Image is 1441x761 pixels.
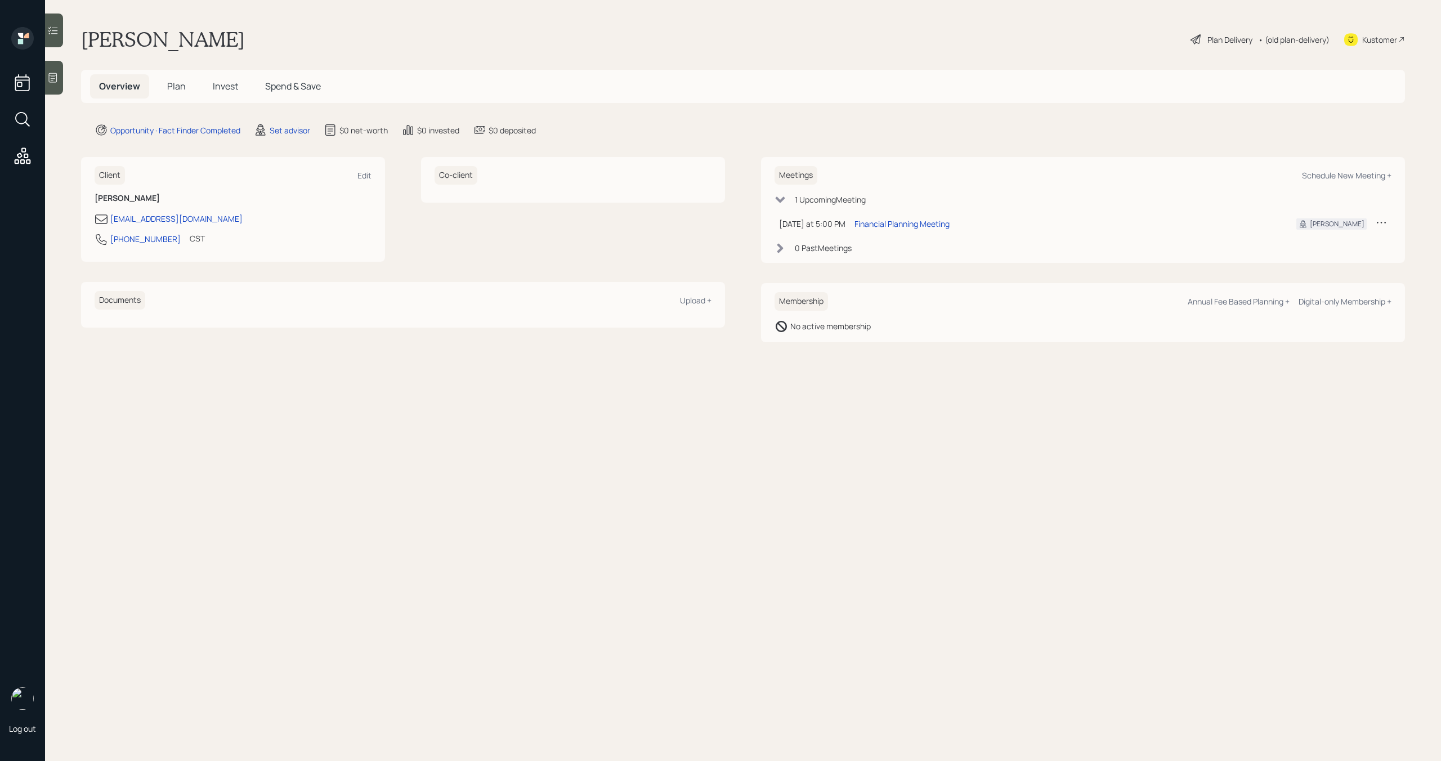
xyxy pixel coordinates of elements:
[110,124,240,136] div: Opportunity · Fact Finder Completed
[270,124,310,136] div: Set advisor
[81,27,245,52] h1: [PERSON_NAME]
[854,218,950,230] div: Financial Planning Meeting
[779,218,845,230] div: [DATE] at 5:00 PM
[265,80,321,92] span: Spend & Save
[110,213,243,225] div: [EMAIL_ADDRESS][DOMAIN_NAME]
[213,80,238,92] span: Invest
[190,232,205,244] div: CST
[775,166,817,185] h6: Meetings
[1362,34,1397,46] div: Kustomer
[795,242,852,254] div: 0 Past Meeting s
[680,295,711,306] div: Upload +
[1258,34,1330,46] div: • (old plan-delivery)
[1302,170,1391,181] div: Schedule New Meeting +
[795,194,866,205] div: 1 Upcoming Meeting
[11,687,34,710] img: michael-russo-headshot.png
[95,291,145,310] h6: Documents
[790,320,871,332] div: No active membership
[99,80,140,92] span: Overview
[339,124,388,136] div: $0 net-worth
[110,233,181,245] div: [PHONE_NUMBER]
[489,124,536,136] div: $0 deposited
[95,194,372,203] h6: [PERSON_NAME]
[1188,296,1290,307] div: Annual Fee Based Planning +
[1207,34,1252,46] div: Plan Delivery
[167,80,186,92] span: Plan
[95,166,125,185] h6: Client
[357,170,372,181] div: Edit
[1310,219,1364,229] div: [PERSON_NAME]
[775,292,828,311] h6: Membership
[1299,296,1391,307] div: Digital-only Membership +
[435,166,477,185] h6: Co-client
[417,124,459,136] div: $0 invested
[9,723,36,734] div: Log out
